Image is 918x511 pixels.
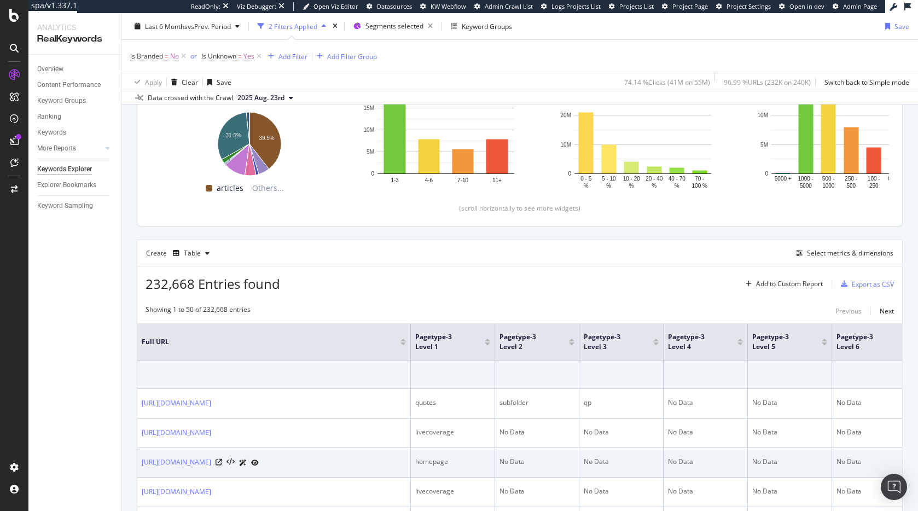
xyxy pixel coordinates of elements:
[499,427,574,437] div: No Data
[602,176,616,182] text: 5 - 10
[846,183,856,189] text: 500
[37,164,113,175] a: Keywords Explorer
[146,275,280,293] span: 232,668 Entries found
[624,77,710,86] div: 74.14 % Clicks ( 41M on 55M )
[203,73,231,91] button: Save
[880,306,894,316] div: Next
[619,2,654,10] span: Projects List
[807,248,893,258] div: Select metrics & dimensions
[148,93,233,103] div: Data crossed with the Crawl
[130,51,163,61] span: Is Branded
[226,458,235,466] button: View HTML Source
[415,427,490,437] div: livecoverage
[557,80,728,190] svg: A chart.
[233,91,298,104] button: 2025 Aug. 23rd
[474,2,533,11] a: Admin Crawl List
[145,77,162,86] div: Apply
[146,245,214,262] div: Create
[623,176,641,182] text: 10 - 20
[37,79,113,91] a: Content Performance
[37,179,113,191] a: Explorer Bookmarks
[367,149,374,155] text: 5M
[37,143,76,154] div: More Reports
[852,280,894,289] div: Export as CSV
[37,79,101,91] div: Content Performance
[259,135,274,141] text: 39.5%
[365,21,423,31] span: Segments selected
[264,50,307,63] button: Add Filter
[371,171,374,177] text: 0
[225,133,241,139] text: 31.5%
[37,200,93,212] div: Keyword Sampling
[367,2,412,11] a: Datasources
[361,80,531,190] div: A chart.
[313,2,358,10] span: Open Viz Editor
[150,204,889,213] div: (scroll horizontally to see more widgets)
[415,486,490,496] div: livecoverage
[216,459,222,466] a: Visit Online Page
[669,176,686,182] text: 40 - 70
[164,107,334,177] svg: A chart.
[37,63,63,75] div: Overview
[239,457,247,468] a: AI Url Details
[584,457,659,467] div: No Data
[836,332,890,352] span: pagetype-3 Level 6
[462,21,512,31] div: Keyword Groups
[492,177,502,183] text: 11+
[142,337,384,347] span: Full URL
[752,457,827,467] div: No Data
[415,457,490,467] div: homepage
[609,2,654,11] a: Projects List
[836,275,894,293] button: Export as CSV
[724,77,811,86] div: 96.99 % URLs ( 232K on 240K )
[800,183,812,189] text: 5000
[130,18,244,35] button: Last 6 MonthsvsPrev. Period
[37,22,112,33] div: Analytics
[327,51,377,61] div: Add Filter Group
[278,51,307,61] div: Add Filter
[695,176,704,182] text: 70 -
[792,247,893,260] button: Select metrics & dimensions
[37,111,113,123] a: Ranking
[881,18,909,35] button: Save
[457,177,468,183] text: 7-10
[312,50,377,63] button: Add Filter Group
[37,33,112,45] div: RealKeywords
[692,183,707,189] text: 100 %
[364,127,374,133] text: 10M
[824,77,909,86] div: Switch back to Simple mode
[201,51,236,61] span: Is Unknown
[37,95,86,107] div: Keyword Groups
[349,18,437,35] button: Segments selected
[668,457,743,467] div: No Data
[835,306,862,316] div: Previous
[551,2,601,10] span: Logs Projects List
[775,176,792,182] text: 5000 +
[727,2,771,10] span: Project Settings
[835,305,862,318] button: Previous
[37,127,113,138] a: Keywords
[142,427,211,438] a: [URL][DOMAIN_NAME]
[243,49,254,64] span: Yes
[37,200,113,212] a: Keyword Sampling
[217,77,231,86] div: Save
[820,73,909,91] button: Switch back to Simple mode
[364,105,374,111] text: 15M
[584,332,637,352] span: pagetype-3 Level 3
[668,427,743,437] div: No Data
[675,183,679,189] text: %
[37,143,102,154] a: More Reports
[217,182,243,195] span: articles
[833,2,877,11] a: Admin Page
[798,176,814,182] text: 1000 -
[415,332,468,352] span: pagetype-3 Level 1
[584,486,659,496] div: No Data
[37,63,113,75] a: Overview
[142,486,211,497] a: [URL][DOMAIN_NAME]
[646,176,663,182] text: 20 - 40
[668,486,743,496] div: No Data
[253,18,330,35] button: 2 Filters Applied
[672,2,708,10] span: Project Page
[391,177,399,183] text: 1-3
